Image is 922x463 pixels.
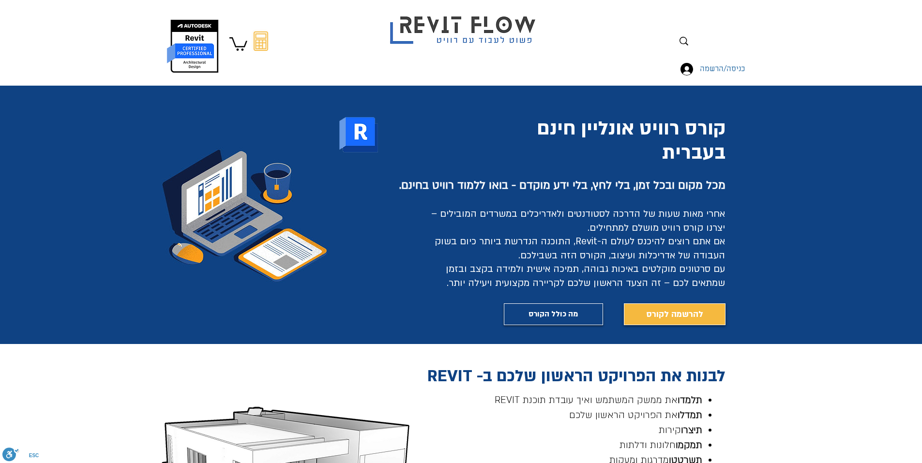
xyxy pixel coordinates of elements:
a: מה כולל הקורס [504,303,603,325]
span: את ממשק המשתמש ואיך עובדת תוכנת REVIT [495,394,702,406]
span: קורס רוויט אונליין חינם בעברית [537,116,726,165]
span: תיצרו [681,424,702,436]
img: רוויט לוגו [337,112,380,157]
a: להרשמה לקורס [624,303,726,325]
button: כניסה/הרשמה [674,60,717,78]
span: מכל מקום ובכל זמן, בלי לחץ, בלי ידע מוקדם - בואו ללמוד רוויט בחינם. [399,178,726,193]
span: עם סרטונים מוקלטים באיכות גבוהה, תמיכה אישית ולמידה בקצב ובזמן שמתאים לכם – זה הצעד הראשון שלכם ל... [446,263,725,289]
span: תמקמו [676,439,702,451]
span: להרשמה לקורס [646,308,703,321]
span: מה כולל הקורס [529,307,578,321]
span: כניסה/הרשמה [696,63,748,75]
span: את הפרויקט הראשון שלכם [569,409,702,421]
span: תמדלו [678,409,702,421]
img: Revit flow logo פשוט לעבוד עם רוויט [380,1,548,46]
span: חלונות ודלתות [620,439,702,451]
span: לבנות את הפרויקט הראשון שלכם ב- REVIT [427,365,726,387]
span: אחרי מאות שעות של הדרכה לסטודנטים ולאדריכלים במשרדים המובילים – יצרנו קורס רוויט מושלם למתחילים. ... [431,208,725,262]
span: קירות [659,424,702,436]
img: בלוג.jpg [150,139,340,292]
svg: מחשבון מעבר מאוטוקאד לרוויט [254,31,268,51]
img: autodesk certified professional in revit for architectural design יונתן אלדד [166,19,220,73]
span: תלמדו [678,394,702,406]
